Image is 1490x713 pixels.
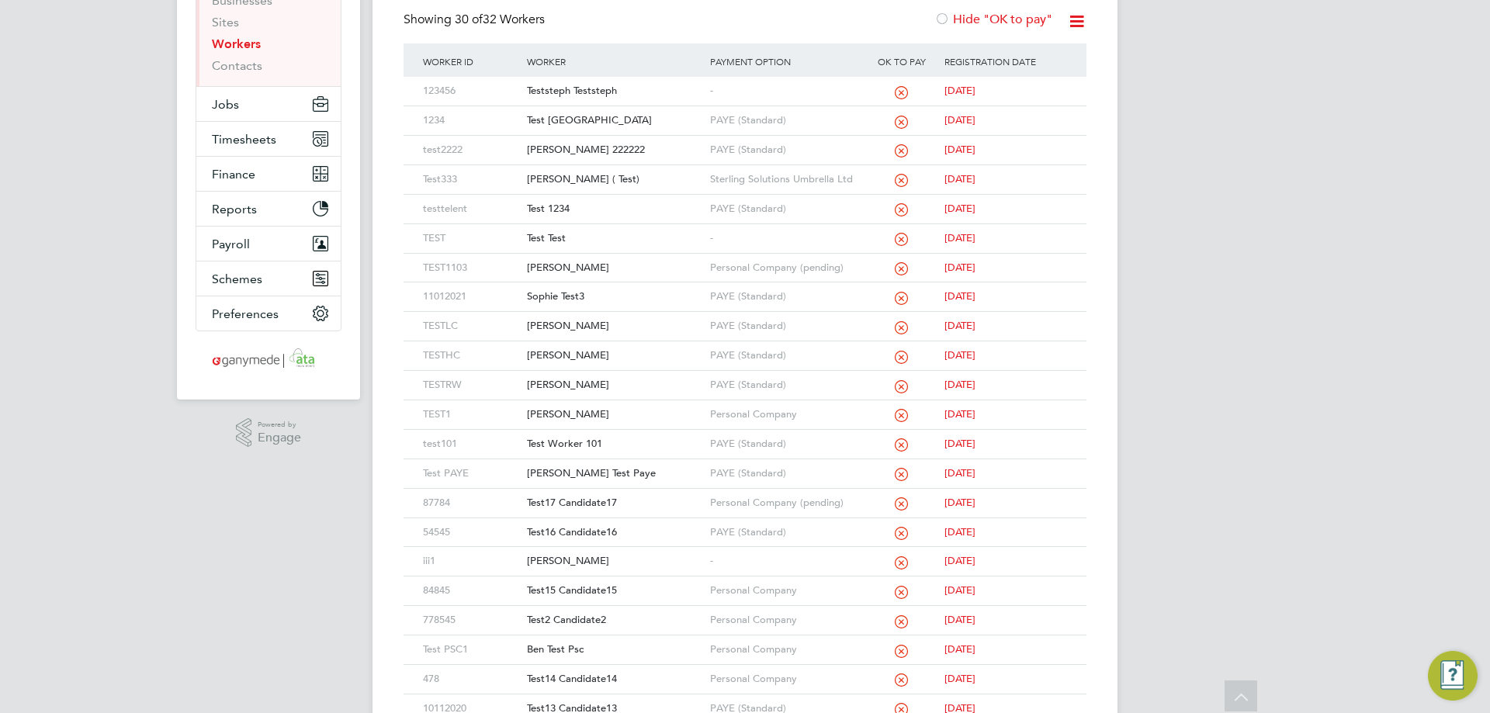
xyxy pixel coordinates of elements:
img: ganymedesolutions-logo-retina.png [208,347,330,372]
a: TEST1[PERSON_NAME]Personal Company[DATE] [419,400,1071,413]
div: Personal Company [706,400,863,429]
a: 778545Test2 Candidate2Personal Company[DATE] [419,605,1071,618]
a: test2222[PERSON_NAME] 222222PAYE (Standard)[DATE] [419,135,1071,148]
div: [PERSON_NAME] [523,547,705,576]
div: Test PAYE [419,459,523,488]
span: [DATE] [944,84,975,97]
div: [PERSON_NAME] Test Paye [523,459,705,488]
div: Worker ID [419,43,523,79]
span: [DATE] [944,143,975,156]
a: Test333[PERSON_NAME] ( Test)Sterling Solutions Umbrella Ltd[DATE] [419,164,1071,178]
div: [PERSON_NAME] [523,254,705,282]
a: 84845Test15 Candidate15Personal Company[DATE] [419,576,1071,589]
a: iii1[PERSON_NAME]-[DATE] [419,546,1071,559]
span: [DATE] [944,672,975,685]
div: 123456 [419,77,523,106]
span: [DATE] [944,496,975,509]
span: [DATE] [944,348,975,362]
div: Test2 Candidate2 [523,606,705,635]
span: Engage [258,431,301,445]
a: Test PSC1Ben Test PscPersonal Company[DATE] [419,635,1071,648]
div: 478 [419,665,523,694]
div: PAYE (Standard) [706,195,863,223]
button: Timesheets [196,122,341,156]
div: [PERSON_NAME] [523,341,705,370]
div: 11012021 [419,282,523,311]
span: [DATE] [944,613,975,626]
a: 478Test14 Candidate14Personal Company[DATE] [419,664,1071,677]
a: 54545Test16 Candidate16PAYE (Standard)[DATE] [419,517,1071,531]
span: 32 Workers [455,12,545,27]
div: [PERSON_NAME] [523,312,705,341]
div: Personal Company [706,606,863,635]
a: 11012021Sophie Test3PAYE (Standard)[DATE] [419,282,1071,295]
div: Teststeph Teststeph [523,77,705,106]
span: [DATE] [944,113,975,126]
span: [DATE] [944,583,975,597]
div: TEST1 [419,400,523,429]
button: Preferences [196,296,341,331]
span: [DATE] [944,525,975,538]
div: - [706,77,863,106]
div: 84845 [419,576,523,605]
div: Personal Company [706,635,863,664]
a: Go to home page [196,347,341,372]
span: 30 of [455,12,483,27]
span: [DATE] [944,378,975,391]
span: Preferences [212,306,279,321]
div: PAYE (Standard) [706,341,863,370]
div: Test333 [419,165,523,194]
span: [DATE] [944,642,975,656]
div: Ben Test Psc [523,635,705,664]
div: 54545 [419,518,523,547]
a: TESTLC[PERSON_NAME]PAYE (Standard)[DATE] [419,311,1071,324]
button: Finance [196,157,341,191]
div: iii1 [419,547,523,576]
div: Personal Company (pending) [706,489,863,517]
a: test101Test Worker 101PAYE (Standard)[DATE] [419,429,1071,442]
div: Sterling Solutions Umbrella Ltd [706,165,863,194]
a: Test PAYE[PERSON_NAME] Test PayePAYE (Standard)[DATE] [419,459,1071,472]
div: Test Worker 101 [523,430,705,459]
a: TESTRW[PERSON_NAME]PAYE (Standard)[DATE] [419,370,1071,383]
div: PAYE (Standard) [706,430,863,459]
div: PAYE (Standard) [706,106,863,135]
span: Timesheets [212,132,276,147]
div: TEST [419,224,523,253]
span: [DATE] [944,289,975,303]
a: Sites [212,15,239,29]
div: Test17 Candidate17 [523,489,705,517]
div: PAYE (Standard) [706,371,863,400]
a: Powered byEngage [236,418,302,448]
div: 87784 [419,489,523,517]
div: [PERSON_NAME] [523,371,705,400]
div: Worker [523,43,705,79]
label: Hide "OK to pay" [934,12,1052,27]
div: testtelent [419,195,523,223]
button: Schemes [196,261,341,296]
span: [DATE] [944,319,975,332]
span: [DATE] [944,554,975,567]
div: Test16 Candidate16 [523,518,705,547]
a: 123456Teststeph Teststeph-[DATE] [419,76,1071,89]
a: TESTTest Test-[DATE] [419,223,1071,237]
span: Payroll [212,237,250,251]
div: Personal Company (pending) [706,254,863,282]
div: 1234 [419,106,523,135]
button: Reports [196,192,341,226]
a: testtelentTest 1234PAYE (Standard)[DATE] [419,194,1071,207]
div: - [706,547,863,576]
div: [PERSON_NAME] ( Test) [523,165,705,194]
div: Registration Date [941,43,1071,79]
div: PAYE (Standard) [706,518,863,547]
a: 1234Test [GEOGRAPHIC_DATA]PAYE (Standard)[DATE] [419,106,1071,119]
a: TEST1103[PERSON_NAME]Personal Company (pending)[DATE] [419,253,1071,266]
a: Workers [212,36,261,51]
a: TESTHC[PERSON_NAME]PAYE (Standard)[DATE] [419,341,1071,354]
div: test101 [419,430,523,459]
span: [DATE] [944,437,975,450]
div: [PERSON_NAME] [523,400,705,429]
div: PAYE (Standard) [706,136,863,164]
div: TESTRW [419,371,523,400]
div: TESTLC [419,312,523,341]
